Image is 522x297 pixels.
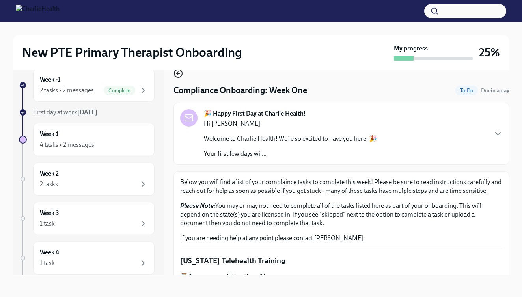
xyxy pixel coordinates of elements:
h6: Week -1 [40,75,60,84]
p: Hi [PERSON_NAME], [204,120,377,128]
span: August 23rd, 2025 09:00 [481,87,509,94]
a: Week 14 tasks • 2 messages [19,123,155,156]
a: Week -12 tasks • 2 messagesComplete [19,69,155,102]
span: Complete [104,88,135,93]
img: CharlieHealth [16,5,60,17]
h2: New PTE Primary Therapist Onboarding [22,45,242,60]
p: ⏳ [180,272,503,281]
span: First day at work [33,108,97,116]
strong: Please Note: [180,202,215,209]
strong: My progress [394,44,428,53]
p: If you are needing help at any point please contact [PERSON_NAME]. [180,234,503,243]
h6: Week 2 [40,169,59,178]
strong: [DATE] [77,108,97,116]
strong: 🎉 Happy First Day at Charlie Health! [204,109,306,118]
h6: Week 3 [40,209,59,217]
div: 2 tasks [40,180,58,189]
strong: in a day [491,87,509,94]
a: Week 31 task [19,202,155,235]
a: Week 22 tasks [19,163,155,196]
h3: 25% [479,45,500,60]
div: 1 task [40,259,55,267]
p: [US_STATE] Telehealth Training [180,256,503,266]
h6: Week 1 [40,130,58,138]
p: Welcome to Charlie Health! We’re so excited to have you here. 🎉 [204,134,377,143]
p: Your first few days wil... [204,149,377,158]
h4: Compliance Onboarding: Week One [173,84,307,96]
a: First day at work[DATE] [19,108,155,117]
div: 4 tasks • 2 messages [40,140,94,149]
a: Week 41 task [19,241,155,275]
span: Due [481,87,509,94]
span: To Do [455,88,478,93]
strong: Approx. completion time: 1 hour [188,273,277,280]
div: 2 tasks • 2 messages [40,86,94,95]
h6: Week 4 [40,248,59,257]
p: You may or may not need to complete all of the tasks listed here as part of your onboarding. This... [180,202,503,228]
div: 1 task [40,219,55,228]
p: Below you will find a list of your complaince tasks to complete this week! Please be sure to read... [180,178,503,195]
